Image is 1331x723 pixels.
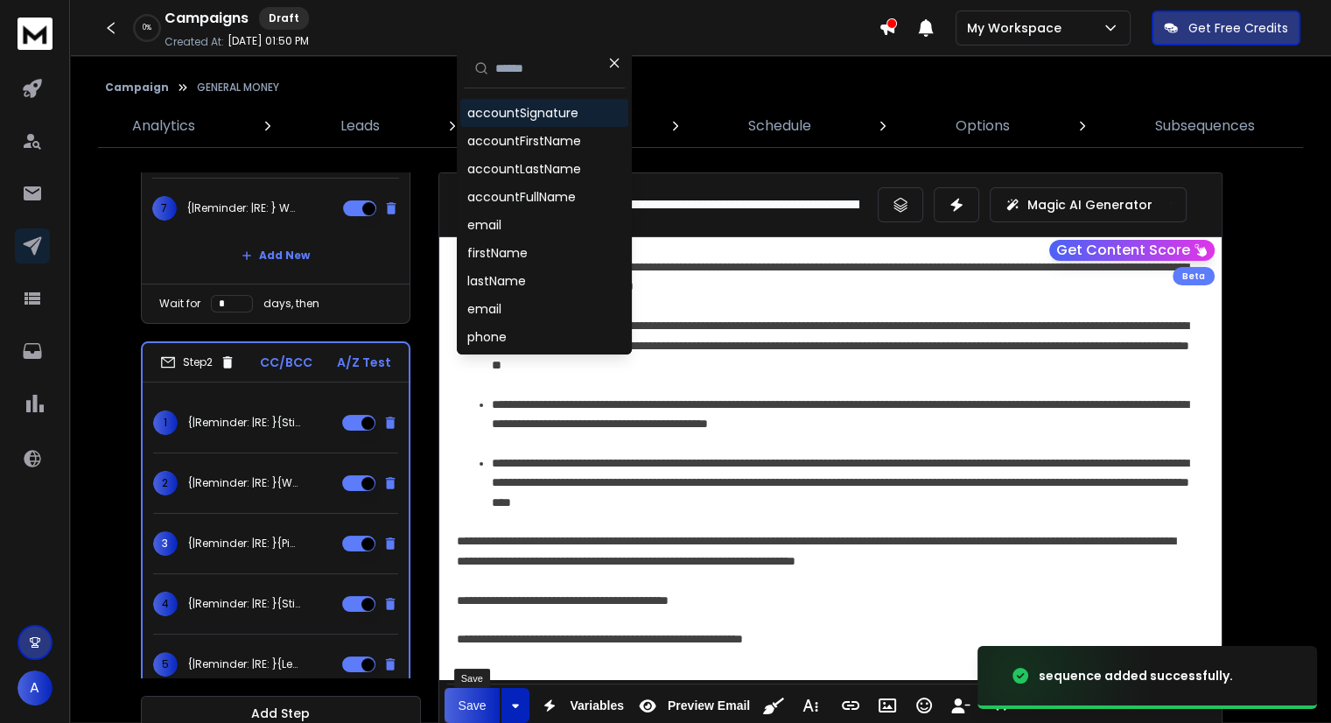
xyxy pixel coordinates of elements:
p: Leads [340,116,380,137]
div: accountLastName [467,160,581,178]
p: Analytics [132,116,195,137]
a: Subsequences [1145,105,1265,147]
div: Step 2 [160,354,235,370]
button: Insert Image (Ctrl+P) [871,688,904,723]
div: firstName [467,244,528,262]
div: lastName [467,272,526,290]
p: {|Reminder: |RE: }{Let’s wrap this up|One last nudge|Your shortcut is waiting} [188,657,300,671]
div: accountFullName [467,188,576,206]
img: logo [18,18,53,50]
p: {|Reminder: |RE: }{Still deciding?|Waiting for a sign?|This is it.} [188,597,300,611]
div: accountFirstName [467,132,581,150]
p: GENERAL MONEY [197,81,279,95]
span: Variables [566,698,627,713]
button: Clean HTML [757,688,790,723]
button: A [18,670,53,705]
p: {|Reminder: |RE: } What will you do? [187,201,299,215]
button: Insert Link (Ctrl+K) [834,688,867,723]
p: My Workspace [967,19,1068,37]
span: 1 [153,411,178,435]
p: {|Reminder: |RE: }{Still curious?|Haven’t replied yet…|This part is wild|Forgot to reply?} [188,416,300,430]
p: Options [956,116,1010,137]
p: A/Z Test [337,354,391,371]
div: email [467,216,501,234]
div: email [467,300,501,318]
div: phone [467,328,507,346]
div: sequence added successfully. [1039,667,1233,684]
button: Get Content Score [1049,240,1215,261]
span: 7 [152,196,177,221]
p: days, then [263,297,319,311]
p: Get Free Credits [1188,19,1288,37]
p: 0 % [143,23,151,33]
button: Save [445,688,501,723]
a: Leads [330,105,390,147]
button: Variables [533,688,627,723]
a: Options [945,105,1020,147]
span: 4 [153,592,178,616]
h1: Campaigns [165,8,249,29]
span: 3 [153,531,178,556]
p: CC/BCC [260,354,312,371]
p: {|Reminder: |RE: }{What if you just replied?|This takes {2|3|4|6|7|5} seconds|Let’s make this easy} [188,476,300,490]
p: Magic AI Generator [1027,196,1152,214]
div: Save [454,669,490,688]
button: Magic AI Generator [990,187,1187,222]
p: Subsequences [1155,116,1255,137]
div: Draft [259,7,309,30]
button: Get Free Credits [1152,11,1300,46]
div: Beta [1173,267,1215,285]
a: Schedule [738,105,822,147]
button: Add New [228,238,324,273]
span: Preview Email [664,698,753,713]
p: Schedule [748,116,811,137]
span: 5 [153,652,178,677]
button: Insert Unsubscribe Link [944,688,977,723]
span: 2 [153,471,178,495]
p: Created At: [165,35,224,49]
button: Campaign [105,81,169,95]
p: {|Reminder: |RE: }{Pick a word|Your shortcut to AI|Reply with just one word|One Word} [188,537,300,551]
div: accountSignature [467,104,578,122]
button: Preview Email [631,688,753,723]
p: [DATE] 01:50 PM [228,34,309,48]
p: Wait for [159,297,200,311]
button: Emoticons [907,688,941,723]
a: Analytics [122,105,206,147]
button: More Text [794,688,827,723]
